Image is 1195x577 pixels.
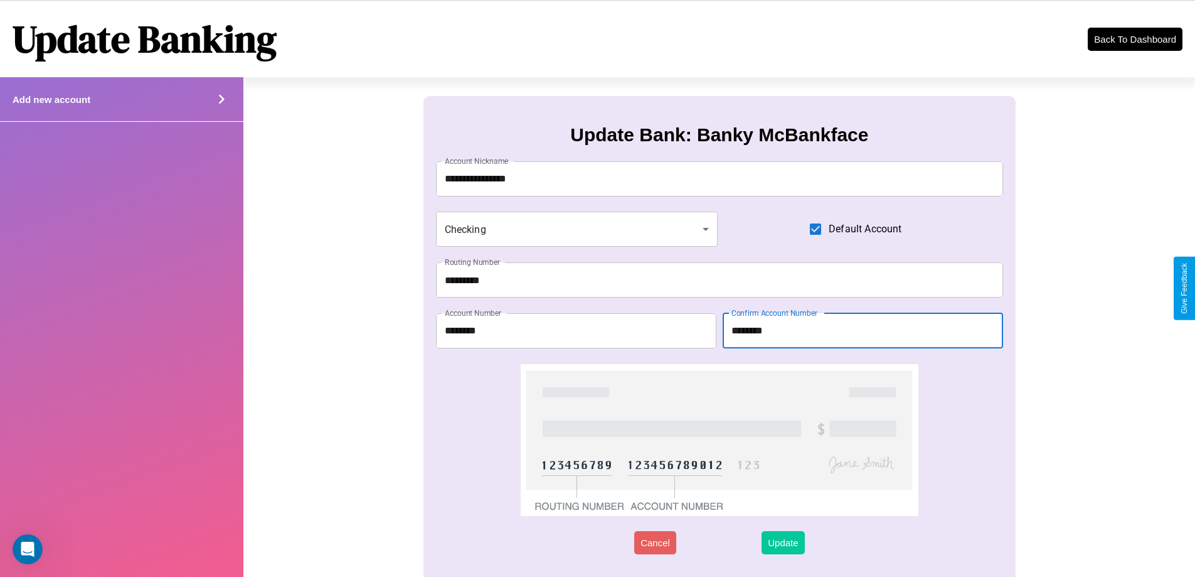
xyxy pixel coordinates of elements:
label: Account Number [445,308,501,318]
button: Update [762,531,804,554]
label: Routing Number [445,257,500,267]
div: Give Feedback [1180,263,1189,314]
h4: Add new account [13,94,90,105]
button: Back To Dashboard [1088,28,1182,51]
iframe: Intercom live chat [13,534,43,564]
label: Confirm Account Number [731,308,817,318]
h3: Update Bank: Banky McBankface [570,124,868,146]
label: Account Nickname [445,156,509,166]
div: Checking [436,212,718,247]
span: Default Account [829,222,901,237]
h1: Update Banking [13,13,277,65]
button: Cancel [634,531,676,554]
img: check [521,364,918,516]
